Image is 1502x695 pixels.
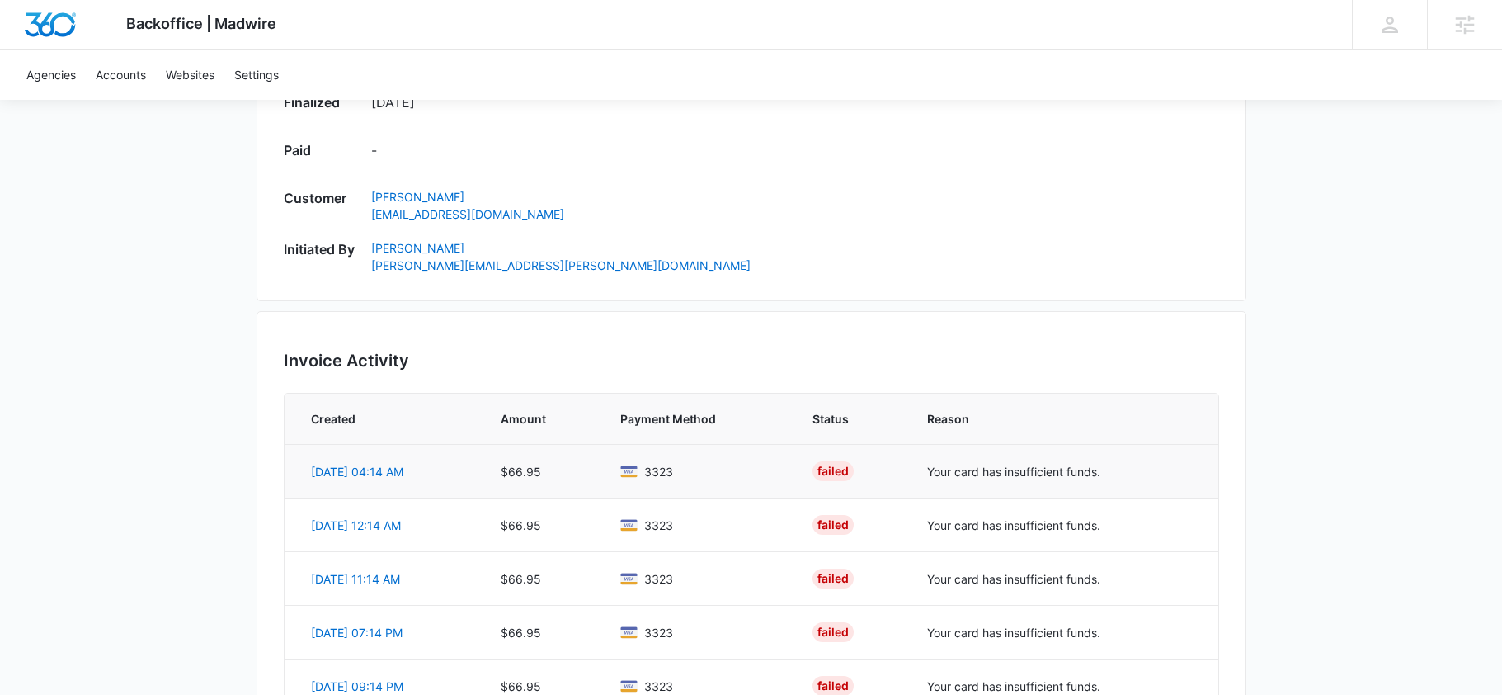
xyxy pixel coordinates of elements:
[311,410,461,428] span: Created
[371,239,1219,274] a: [PERSON_NAME][PERSON_NAME][EMAIL_ADDRESS][PERSON_NAME][DOMAIN_NAME]
[311,518,401,532] a: [DATE] 12:14 AM
[501,410,581,428] span: Amount
[224,50,289,100] a: Settings
[126,15,276,32] span: Backoffice | Madwire
[371,140,1219,160] p: -
[284,239,355,267] h3: Initiated By
[371,92,1219,112] p: [DATE]
[481,551,601,605] td: $66.95
[644,570,673,588] span: Visa ending with
[16,50,86,100] a: Agencies
[481,498,601,551] td: $66.95
[812,569,854,589] div: Failed
[284,188,355,216] h3: Customer
[284,140,355,165] h3: Paid
[907,605,1218,659] td: Your card has insufficient funds.
[644,624,673,641] span: Visa ending with
[812,410,888,428] span: Status
[907,498,1218,551] td: Your card has insufficient funds.
[812,461,854,481] div: Failed
[812,515,854,535] div: Failed
[284,348,1219,373] h2: Invoice Activity
[481,444,601,498] td: $66.95
[311,572,400,586] a: [DATE] 11:14 AM
[311,465,403,479] a: [DATE] 04:14 AM
[86,50,156,100] a: Accounts
[620,410,772,428] span: Payment Method
[311,626,403,640] a: [DATE] 07:14 PM
[284,92,355,117] h3: Finalized
[907,551,1218,605] td: Your card has insufficient funds.
[927,410,1192,428] span: Reason
[644,463,673,480] span: Visa ending with
[812,622,854,642] div: Failed
[907,444,1218,498] td: Your card has insufficient funds.
[481,605,601,659] td: $66.95
[644,678,673,695] span: Visa ending with
[156,50,224,100] a: Websites
[371,188,1219,223] a: [PERSON_NAME][EMAIL_ADDRESS][DOMAIN_NAME]
[311,679,403,693] a: [DATE] 09:14 PM
[644,517,673,534] span: Visa ending with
